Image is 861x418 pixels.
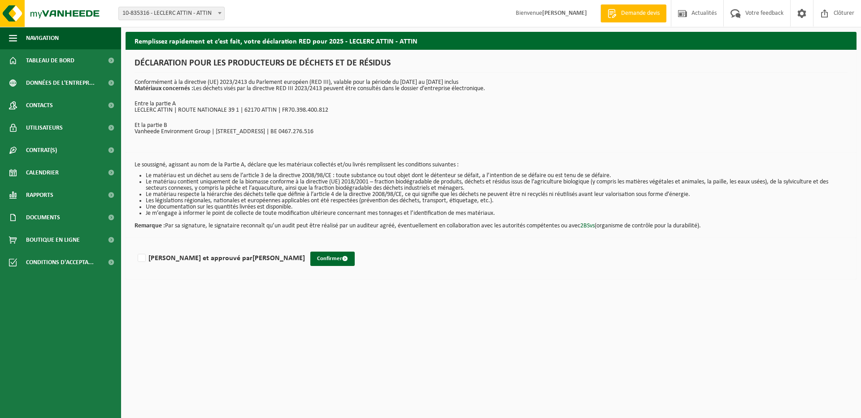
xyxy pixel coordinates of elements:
li: Le matériau est un déchet au sens de l’article 3 de la directive 2008/98/CE : toute substance ou ... [146,173,848,179]
strong: Remarque : [135,222,165,229]
span: Navigation [26,27,59,49]
p: Entre la partie A [135,101,848,107]
h2: Remplissez rapidement et c’est fait, votre déclaration RED pour 2025 - LECLERC ATTIN - ATTIN [126,32,857,49]
span: Contrat(s) [26,139,57,161]
p: Et la partie B [135,122,848,129]
span: Calendrier [26,161,59,184]
span: Utilisateurs [26,117,63,139]
span: 10-835316 - LECLERC ATTIN - ATTIN [118,7,225,20]
li: Je m’engage à informer le point de collecte de toute modification ultérieure concernant mes tonna... [146,210,848,217]
span: Contacts [26,94,53,117]
h1: DÉCLARATION POUR LES PRODUCTEURS DE DÉCHETS ET DE RÉSIDUS [135,59,848,73]
a: Demande devis [600,4,666,22]
p: LECLERC ATTIN | ROUTE NATIONALE 39 1 | 62170 ATTIN | FR70.398.400.812 [135,107,848,113]
li: Les législations régionales, nationales et européennes applicables ont été respectées (prévention... [146,198,848,204]
strong: [PERSON_NAME] [542,10,587,17]
li: Une documentation sur les quantités livrées est disponible. [146,204,848,210]
span: 10-835316 - LECLERC ATTIN - ATTIN [119,7,224,20]
span: Documents [26,206,60,229]
span: Demande devis [619,9,662,18]
p: Le soussigné, agissant au nom de la Partie A, déclare que les matériaux collectés et/ou livrés re... [135,162,848,168]
strong: Matériaux concernés : [135,85,193,92]
span: Rapports [26,184,53,206]
span: Conditions d'accepta... [26,251,94,274]
button: Confirmer [310,252,355,266]
span: Boutique en ligne [26,229,80,251]
p: Par sa signature, le signataire reconnaît qu’un audit peut être réalisé par un auditeur agréé, év... [135,217,848,229]
li: Le matériau contient uniquement de la biomasse conforme à la directive (UE) 2018/2001 – fraction ... [146,179,848,192]
strong: [PERSON_NAME] [252,255,305,262]
a: 2BSvs [580,222,595,229]
span: Données de l'entrepr... [26,72,95,94]
p: Conformément à la directive (UE) 2023/2413 du Parlement européen (RED III), valable pour la pério... [135,79,848,92]
label: [PERSON_NAME] et approuvé par [136,252,305,265]
p: Vanheede Environment Group | [STREET_ADDRESS] | BE 0467.276.516 [135,129,848,135]
li: Le matériau respecte la hiérarchie des déchets telle que définie à l’article 4 de la directive 20... [146,192,848,198]
span: Tableau de bord [26,49,74,72]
